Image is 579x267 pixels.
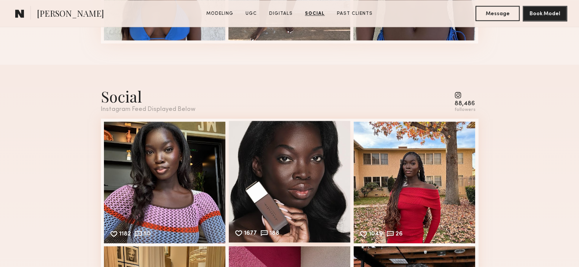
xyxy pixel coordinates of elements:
[144,231,151,238] div: 50
[523,10,567,16] a: Book Model
[523,6,567,21] button: Book Model
[242,10,260,17] a: UGC
[266,10,296,17] a: Digitals
[334,10,376,17] a: Past Clients
[119,231,131,238] div: 1182
[270,230,279,237] div: 188
[302,10,328,17] a: Social
[475,6,520,21] button: Message
[455,107,475,112] div: followers
[203,10,236,17] a: Modeling
[396,231,403,238] div: 26
[369,231,383,238] div: 1049
[101,106,195,112] div: Instagram Feed Displayed Below
[244,230,257,237] div: 1677
[101,86,195,106] div: Social
[455,101,475,106] div: 88,486
[37,8,104,21] span: [PERSON_NAME]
